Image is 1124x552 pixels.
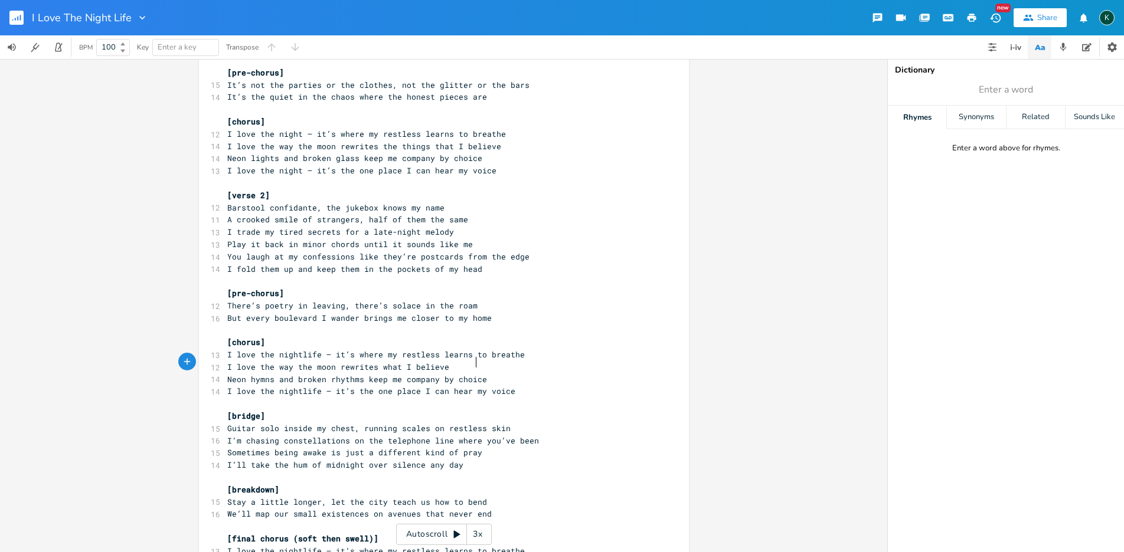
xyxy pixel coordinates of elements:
[227,80,530,90] span: It’s not the parties or the clothes, not the glitter or the bars
[227,313,492,323] span: But every boulevard I wander brings me closer to my home
[79,44,93,51] div: BPM
[32,12,132,23] span: I Love The Night Life
[1007,106,1065,129] div: Related
[467,524,488,545] div: 3x
[227,226,454,237] span: I trade my tired secrets for a late-night melody
[227,497,487,507] span: Stay a little longer, let the city teach us how to bend
[227,288,284,298] span: [pre-chorus]
[227,116,265,127] span: [chorus]
[227,447,482,458] span: Sometimes being awake is just a different kind of pray
[227,459,463,470] span: I’ll take the hum of midnight over silence any day
[227,67,284,78] span: [pre-chorus]
[227,264,482,274] span: I fold them up and keep them in the pockets of my head
[227,239,473,249] span: Play it back in minor chords until it sounds like me
[226,44,259,51] div: Transpose
[1099,10,1115,25] div: Koval
[227,362,449,372] span: I love the way the moon rewrites what I believe
[1037,12,1057,23] div: Share
[227,484,279,495] span: [breakdown]
[227,153,482,163] span: Neon lights and broken glass keep me company by choice
[895,66,1117,74] div: Dictionary
[952,143,1060,153] div: Enter a word above for rhymes.
[1099,4,1115,31] button: K
[995,4,1011,12] div: New
[1014,8,1067,27] button: Share
[227,349,525,360] span: I love the nightlife — it’s where my restless learns to breathe
[227,165,496,176] span: I love the night — it’s the one place I can hear my voice
[1066,106,1124,129] div: Sounds Like
[227,374,487,385] span: Neon hymns and broken rhythms keep me company by choice
[983,7,1007,28] button: New
[396,524,492,545] div: Autoscroll
[227,202,445,213] span: Barstool confidante, the jukebox knows my name
[227,508,492,519] span: We’ll map our small existences on avenues that never end
[158,42,197,52] span: Enter a key
[227,91,487,102] span: It’s the quiet in the chaos where the honest pieces are
[227,435,539,446] span: I’m chasing constellations on the telephone line where you’ve been
[979,83,1033,97] span: Enter a word
[227,386,515,396] span: I love the nightlife — it’s the one place I can hear my voice
[227,410,265,421] span: [bridge]
[227,251,530,262] span: You laugh at my confessions like they’re postcards from the edge
[227,300,478,311] span: There’s poetry in leaving, there’s solace in the roam
[947,106,1005,129] div: Synonyms
[227,214,468,225] span: A crooked smile of strangers, half of them the same
[227,141,501,152] span: I love the way the moon rewrites the things that I believe
[137,44,149,51] div: Key
[227,423,511,433] span: Guitar solo inside my chest, running scales on restless skin
[227,129,506,139] span: I love the night — it’s where my restless learns to breathe
[227,337,265,347] span: [chorus]
[888,106,946,129] div: Rhymes
[227,190,270,201] span: [verse 2]
[227,533,378,544] span: [final chorus (soft then swell)]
